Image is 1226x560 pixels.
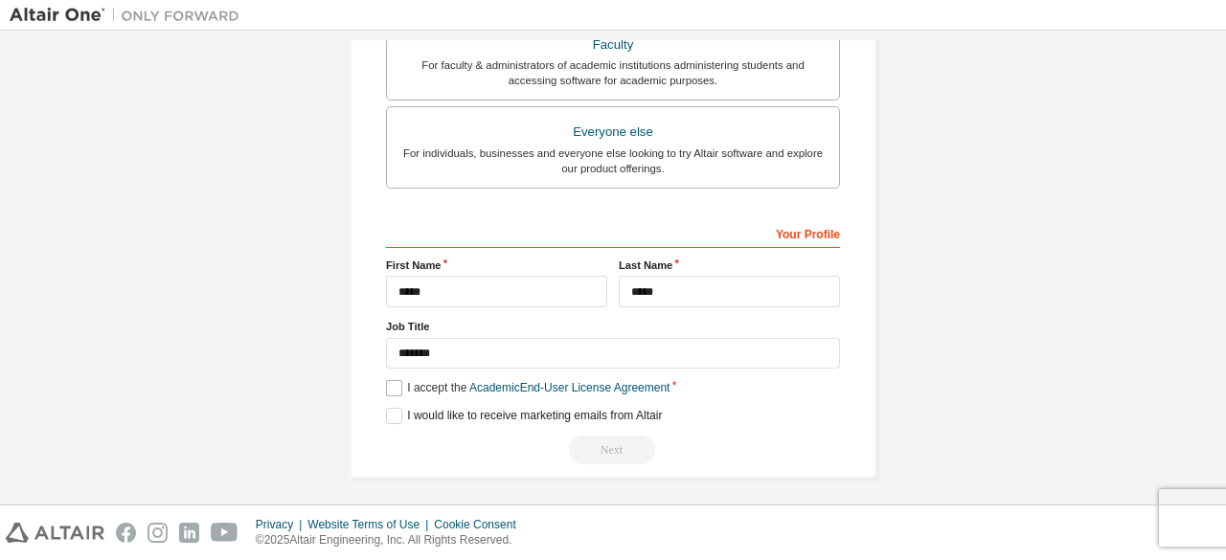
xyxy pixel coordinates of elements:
[307,517,434,532] div: Website Terms of Use
[386,408,662,424] label: I would like to receive marketing emails from Altair
[434,517,527,532] div: Cookie Consent
[10,6,249,25] img: Altair One
[148,523,168,543] img: instagram.svg
[6,523,104,543] img: altair_logo.svg
[386,380,670,396] label: I accept the
[619,258,840,273] label: Last Name
[116,523,136,543] img: facebook.svg
[398,57,828,88] div: For faculty & administrators of academic institutions administering students and accessing softwa...
[386,319,840,334] label: Job Title
[211,523,238,543] img: youtube.svg
[469,381,670,394] a: Academic End-User License Agreement
[398,119,828,146] div: Everyone else
[256,532,528,549] p: © 2025 Altair Engineering, Inc. All Rights Reserved.
[386,258,607,273] label: First Name
[179,523,199,543] img: linkedin.svg
[386,436,840,464] div: Read and acccept EULA to continue
[398,146,828,176] div: For individuals, businesses and everyone else looking to try Altair software and explore our prod...
[256,517,307,532] div: Privacy
[398,32,828,58] div: Faculty
[386,217,840,248] div: Your Profile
